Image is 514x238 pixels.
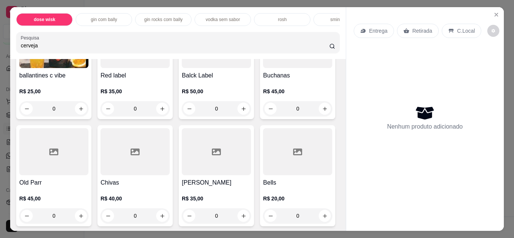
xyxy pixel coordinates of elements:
[183,210,195,222] button: decrease-product-quantity
[91,17,117,23] p: gin com bally
[156,210,168,222] button: increase-product-quantity
[263,178,332,187] h4: Bells
[319,103,331,115] button: increase-product-quantity
[182,71,251,80] h4: Balck Label
[263,71,332,80] h4: Buchanas
[330,17,353,23] p: sminorff ice
[237,103,249,115] button: increase-product-quantity
[457,27,475,35] p: C.Local
[19,71,88,80] h4: ballantines c vibe
[265,103,277,115] button: decrease-product-quantity
[182,178,251,187] h4: [PERSON_NAME]
[278,17,287,23] p: rosh
[182,88,251,95] p: R$ 50,00
[387,122,463,131] p: Nenhum produto adicionado
[144,17,182,23] p: gin rocks com bally
[75,210,87,222] button: increase-product-quantity
[263,195,332,202] p: R$ 20,00
[263,88,332,95] p: R$ 45,00
[19,195,88,202] p: R$ 45,00
[19,88,88,95] p: R$ 25,00
[102,103,114,115] button: decrease-product-quantity
[319,210,331,222] button: increase-product-quantity
[21,35,42,41] label: Pesquisa
[183,103,195,115] button: decrease-product-quantity
[100,195,170,202] p: R$ 40,00
[102,210,114,222] button: decrease-product-quantity
[206,17,240,23] p: vodka sem sabor
[100,88,170,95] p: R$ 35,00
[369,27,388,35] p: Entrega
[100,178,170,187] h4: Chivas
[265,210,277,222] button: decrease-product-quantity
[21,42,329,49] input: Pesquisa
[156,103,168,115] button: increase-product-quantity
[34,17,55,23] p: dose wisk
[21,103,33,115] button: decrease-product-quantity
[487,25,499,37] button: decrease-product-quantity
[21,210,33,222] button: decrease-product-quantity
[237,210,249,222] button: increase-product-quantity
[75,103,87,115] button: increase-product-quantity
[490,9,502,21] button: Close
[100,71,170,80] h4: Red label
[182,195,251,202] p: R$ 35,00
[19,178,88,187] h4: Old Parr
[412,27,432,35] p: Retirada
